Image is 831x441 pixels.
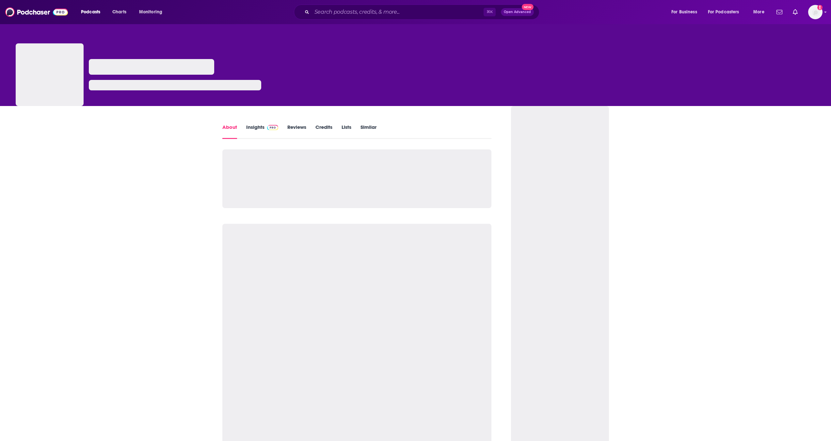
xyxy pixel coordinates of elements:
[135,7,171,17] button: open menu
[108,7,130,17] a: Charts
[81,8,100,17] span: Podcasts
[484,8,496,16] span: ⌘ K
[312,7,484,17] input: Search podcasts, credits, & more...
[139,8,162,17] span: Monitoring
[667,7,705,17] button: open menu
[287,124,306,139] a: Reviews
[749,7,773,17] button: open menu
[342,124,351,139] a: Lists
[774,7,785,18] a: Show notifications dropdown
[76,7,109,17] button: open menu
[504,10,531,14] span: Open Advanced
[300,5,546,20] div: Search podcasts, credits, & more...
[246,124,279,139] a: InsightsPodchaser Pro
[753,8,764,17] span: More
[222,124,237,139] a: About
[5,6,68,18] img: Podchaser - Follow, Share and Rate Podcasts
[522,4,534,10] span: New
[817,5,823,10] svg: Add a profile image
[501,8,534,16] button: Open AdvancedNew
[790,7,800,18] a: Show notifications dropdown
[808,5,823,19] span: Logged in as kbastian
[360,124,376,139] a: Similar
[704,7,749,17] button: open menu
[671,8,697,17] span: For Business
[315,124,332,139] a: Credits
[808,5,823,19] button: Show profile menu
[708,8,739,17] span: For Podcasters
[112,8,126,17] span: Charts
[267,125,279,130] img: Podchaser Pro
[808,5,823,19] img: User Profile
